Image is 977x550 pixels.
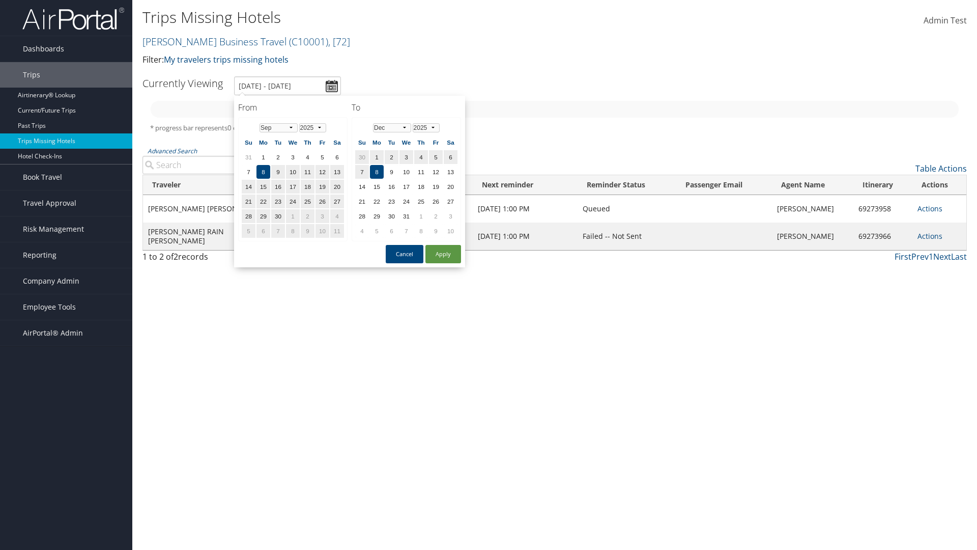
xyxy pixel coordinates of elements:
span: Admin Test [924,15,967,26]
td: 20 [444,180,457,194]
td: 19 [429,180,443,194]
td: 13 [330,165,344,179]
td: 31 [242,150,255,164]
td: [PERSON_NAME] RAIN [PERSON_NAME] [143,223,273,250]
td: 20 [330,180,344,194]
button: Apply [425,245,461,263]
td: 5 [242,224,255,238]
th: Passenger Email: activate to sort column ascending [676,175,772,195]
th: Su [355,135,369,149]
td: 23 [271,195,285,208]
td: 8 [370,165,384,179]
span: Employee Tools [23,294,76,320]
td: Failed -- Not Sent [578,223,676,250]
td: 22 [370,195,384,208]
th: Su [242,135,255,149]
span: Company Admin [23,268,79,294]
span: 2 [174,251,178,262]
td: 10 [315,224,329,238]
td: 10 [444,224,457,238]
td: [PERSON_NAME] [772,195,853,223]
th: Next reminder [473,175,578,195]
td: 1 [414,209,428,223]
td: 30 [385,209,398,223]
td: 3 [399,150,413,164]
td: 1 [370,150,384,164]
td: 27 [330,195,344,208]
th: Fr [315,135,329,149]
a: [PERSON_NAME] Business Travel [142,35,350,48]
td: 14 [242,180,255,194]
td: 15 [256,180,270,194]
td: 29 [370,209,384,223]
a: Table Actions [915,163,967,174]
span: ( C10001 ) [289,35,328,48]
td: 11 [301,165,314,179]
td: 7 [242,165,255,179]
td: 2 [429,209,443,223]
td: 3 [315,209,329,223]
td: 25 [414,195,428,208]
td: 9 [385,165,398,179]
th: Actions [912,175,966,195]
span: AirPortal® Admin [23,320,83,346]
span: Travel Approval [23,190,76,216]
td: 7 [355,165,369,179]
th: Tu [385,135,398,149]
td: 17 [286,180,300,194]
td: [DATE] 1:00 PM [473,223,578,250]
td: 24 [286,195,300,208]
img: airportal-logo.png [22,7,124,31]
a: My travelers trips missing hotels [164,54,289,65]
td: 28 [355,209,369,223]
td: 28 [242,209,255,223]
td: 10 [286,165,300,179]
td: 30 [271,209,285,223]
th: We [399,135,413,149]
th: Traveler: activate to sort column ascending [143,175,273,195]
a: Next [933,251,951,262]
td: 22 [256,195,270,208]
th: Itinerary [853,175,912,195]
td: 30 [355,150,369,164]
a: First [895,251,911,262]
a: Prev [911,251,929,262]
td: [DATE] 1:00 PM [473,195,578,223]
h5: * progress bar represents overnights covered for the selected time period. [150,123,959,133]
td: 5 [429,150,443,164]
td: 31 [399,209,413,223]
td: 8 [414,224,428,238]
span: , [ 72 ] [328,35,350,48]
td: 11 [330,224,344,238]
td: 16 [385,180,398,194]
td: 6 [444,150,457,164]
td: 24 [399,195,413,208]
td: 4 [414,150,428,164]
td: 69273966 [853,223,912,250]
td: 25 [301,195,314,208]
td: 10 [399,165,413,179]
a: Admin Test [924,5,967,37]
input: [DATE] - [DATE] [234,76,341,95]
span: Trips [23,62,40,88]
td: 21 [355,195,369,208]
td: 15 [370,180,384,194]
td: 16 [271,180,285,194]
td: 27 [444,195,457,208]
button: Cancel [386,245,423,263]
td: 9 [301,224,314,238]
td: 14 [355,180,369,194]
td: 1 [256,150,270,164]
h4: To [352,102,461,113]
td: 18 [414,180,428,194]
td: 2 [301,209,314,223]
td: 3 [444,209,457,223]
td: 5 [370,224,384,238]
td: 26 [429,195,443,208]
th: Mo [256,135,270,149]
th: Mo [370,135,384,149]
th: Sa [330,135,344,149]
input: Advanced Search [142,156,337,174]
div: 1 to 2 of records [142,251,337,268]
td: 21 [242,195,255,208]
